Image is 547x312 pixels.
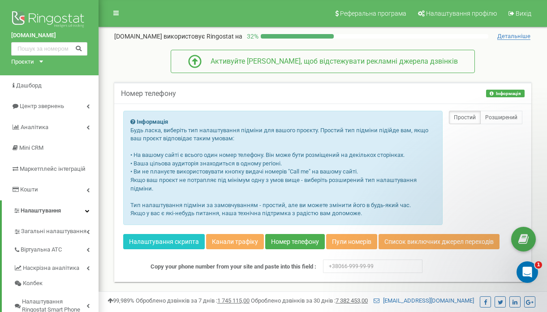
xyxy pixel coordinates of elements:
span: Віртуальна АТС [21,246,62,254]
span: 99,989% [108,297,134,304]
span: Наскрізна аналітика [23,264,79,273]
div: Проєкти [11,58,34,66]
span: Загальні налаштування [21,227,86,236]
a: Наскрізна аналітика [13,258,99,276]
span: Центр звернень [20,103,64,109]
a: [EMAIL_ADDRESS][DOMAIN_NAME] [374,297,474,304]
img: Ringostat logo [11,9,87,31]
h5: Номер телефону [121,90,176,98]
a: Віртуальна АТС [13,239,99,258]
span: Налаштування профілю [426,10,497,17]
span: Налаштування [21,207,61,214]
p: 32 % [242,32,261,41]
span: Детальніше [497,33,530,40]
span: Оброблено дзвінків за 7 днів : [136,297,250,304]
span: використовує Ringostat на [164,33,242,40]
strong: Інформація [137,118,168,125]
input: Пошук за номером [11,42,87,56]
a: Номер телефону [265,234,325,249]
a: Загальні налаштування [13,221,99,239]
a: Колбек [13,276,99,291]
p: Будь ласка, виберіть тип налаштування підміни для вашого проєкту. Простий тип підміни підійде вам... [130,126,435,218]
span: Mini CRM [19,144,43,151]
a: Канали трафіку [206,234,264,249]
a: Налаштування [2,200,99,221]
u: 7 382 453,00 [336,297,368,304]
span: Реферальна програма [340,10,406,17]
span: Колбек [23,279,43,288]
u: 1 745 115,00 [217,297,250,304]
p: [DOMAIN_NAME] [114,32,242,41]
button: Простий [449,111,481,124]
label: Copy your phone number from your site and paste into this field : [123,260,323,271]
input: +38066-999-99-99 [323,260,423,273]
a: Налаштування скрипта [123,234,205,249]
span: 1 [535,261,542,269]
span: Кошти [20,186,38,193]
button: Інформація [486,90,525,97]
div: Активуйте [PERSON_NAME], щоб відстежувати рекламні джерела дзвінків [202,56,458,67]
span: Маркетплейс інтеграцій [20,165,86,172]
span: Оброблено дзвінків за 30 днів : [251,297,368,304]
span: Аналiтика [21,124,48,130]
a: [DOMAIN_NAME] [11,31,87,40]
iframe: Intercom live chat [517,261,538,283]
a: Список виключних джерел переходів [379,234,500,249]
a: Пули номерів [326,234,377,249]
span: Дашборд [16,82,42,89]
span: Вихід [516,10,531,17]
button: Розширений [480,111,522,124]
